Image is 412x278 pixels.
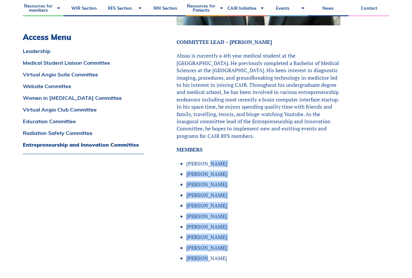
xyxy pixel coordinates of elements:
li: [PERSON_NAME] [186,202,340,209]
li: [PERSON_NAME] [186,244,340,251]
a: Medical Student Liaison Committee [23,60,144,65]
a: Website Committee [23,84,144,89]
a: Education Committee [23,119,144,124]
li: [PERSON_NAME] [186,213,340,220]
a: Virtual Angio Suite Committee [23,72,144,77]
li: [PERSON_NAME] [186,170,340,178]
a: Radiation Safety Committee [23,130,144,136]
li: [PERSON_NAME] [186,192,340,199]
a: Virtual Angio Club Committee [23,107,144,112]
p: Ahsas is currently a 4th year medical student at the [GEOGRAPHIC_DATA]. He previously completed a... [177,52,340,139]
a: Leadership [23,48,144,54]
li: [PERSON_NAME] [186,233,340,241]
strong: MEMBERS [177,146,203,153]
a: Women in [MEDICAL_DATA] Committee [23,95,144,100]
li: [PERSON_NAME] [186,223,340,230]
h3: Access Menu [23,33,144,42]
li: [PERSON_NAME] [186,255,340,262]
a: Entrepreneurship and Innovation Committee [23,142,144,147]
li: [PERSON_NAME] [186,181,340,188]
li: [PERSON_NAME] [186,160,340,167]
strong: COMMITTEE LEAD – [PERSON_NAME] [177,38,272,46]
